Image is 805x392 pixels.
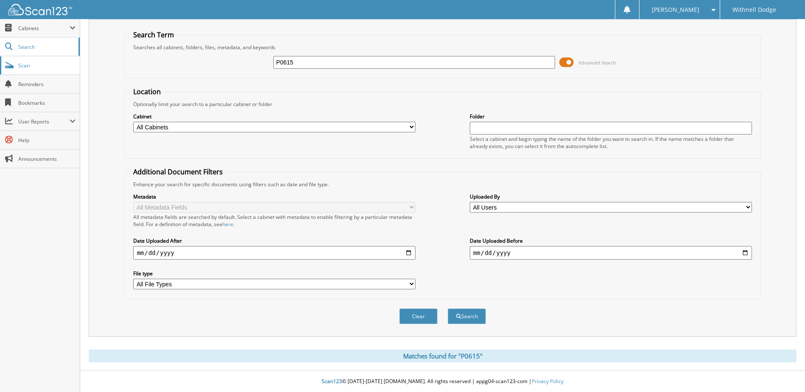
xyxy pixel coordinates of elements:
[470,193,752,200] label: Uploaded By
[129,167,227,176] legend: Additional Document Filters
[470,246,752,260] input: end
[399,308,438,324] button: Clear
[652,7,699,12] span: [PERSON_NAME]
[470,135,752,150] div: Select a cabinet and begin typing the name of the folder you want to search in. If the name match...
[133,193,415,200] label: Metadata
[129,181,756,188] div: Enhance your search for specific documents using filters such as date and file type.
[18,118,70,125] span: User Reports
[732,7,776,12] span: Withnell Dodge
[18,62,76,69] span: Scan
[470,237,752,244] label: Date Uploaded Before
[129,30,178,39] legend: Search Term
[18,155,76,162] span: Announcements
[18,81,76,88] span: Reminders
[133,213,415,228] div: All metadata fields are searched by default. Select a cabinet with metadata to enable filtering b...
[18,99,76,106] span: Bookmarks
[18,25,70,32] span: Cabinets
[18,137,76,144] span: Help
[322,378,342,385] span: Scan123
[448,308,486,324] button: Search
[763,351,805,392] iframe: Chat Widget
[133,113,415,120] label: Cabinet
[8,4,72,15] img: scan123-logo-white.svg
[80,371,805,392] div: © [DATE]-[DATE] [DOMAIN_NAME]. All rights reserved | appg04-scan123-com |
[133,246,415,260] input: start
[89,350,797,362] div: Matches found for "P0615"
[129,101,756,108] div: Optionally limit your search to a particular cabinet or folder
[470,113,752,120] label: Folder
[222,221,233,228] a: here
[18,43,74,50] span: Search
[129,44,756,51] div: Searches all cabinets, folders, files, metadata, and keywords
[133,270,415,277] label: File type
[129,87,165,96] legend: Location
[133,237,415,244] label: Date Uploaded After
[532,378,564,385] a: Privacy Policy
[578,59,616,66] span: Advanced Search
